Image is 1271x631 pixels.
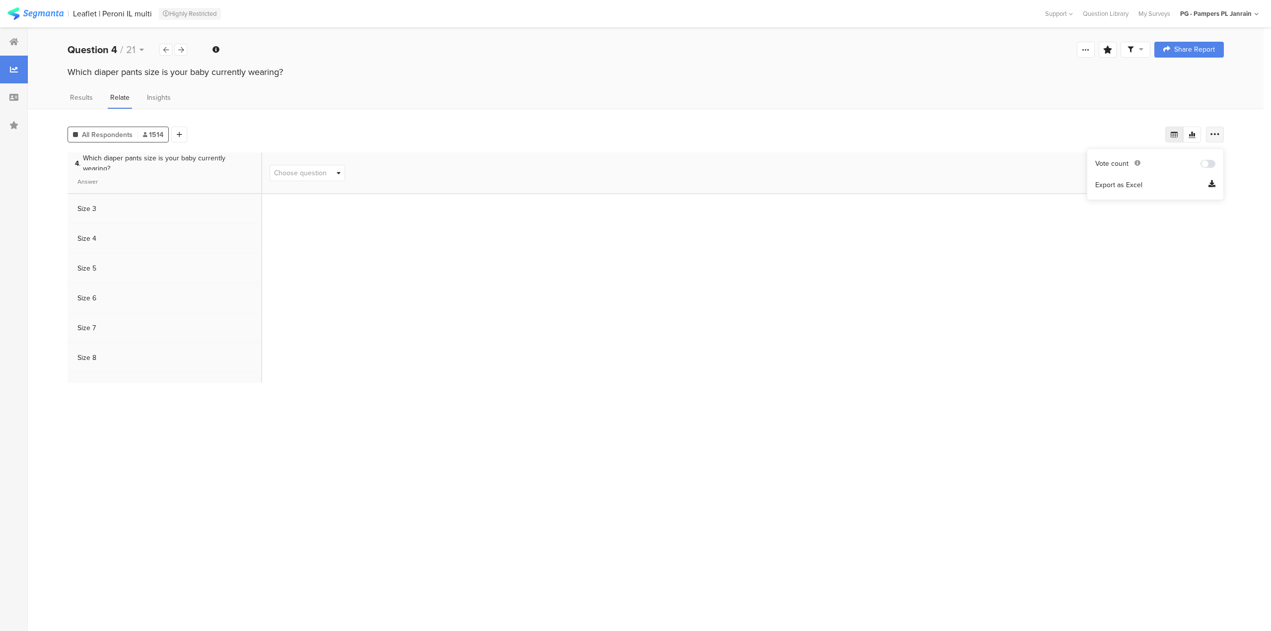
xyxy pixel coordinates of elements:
[1133,9,1175,18] a: My Surveys
[159,8,221,20] div: Highly Restricted
[126,42,136,57] span: 21
[143,130,163,140] span: 1514
[77,233,96,244] div: Size 4
[77,177,98,186] span: Answer
[75,158,80,169] span: 4
[147,92,171,103] span: Insights
[7,7,64,20] img: segmanta logo
[83,153,254,174] span: Which diaper pants size is your baby currently wearing?
[77,323,96,333] div: Size 7
[1174,46,1215,53] span: Share Report
[274,168,327,178] span: Choose question
[1095,159,1129,169] div: Vote count
[70,92,93,103] span: Results
[73,9,152,18] div: Leaflet | Peroni IL multi
[68,8,69,19] div: |
[1045,6,1073,21] div: Support
[68,66,1224,78] div: Which diaper pants size is your baby currently wearing?
[68,42,117,57] b: Question 4
[1180,9,1252,18] div: PG - Pampers PL Janrain
[79,158,80,169] span: .
[82,130,133,140] span: All Respondents
[120,42,123,57] span: /
[77,352,96,363] div: Size 8
[77,293,96,303] div: Size 6
[1078,9,1133,18] a: Question Library
[77,263,96,274] div: Size 5
[77,204,96,214] div: Size 3
[1095,180,1142,190] span: Export as Excel
[110,92,130,103] span: Relate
